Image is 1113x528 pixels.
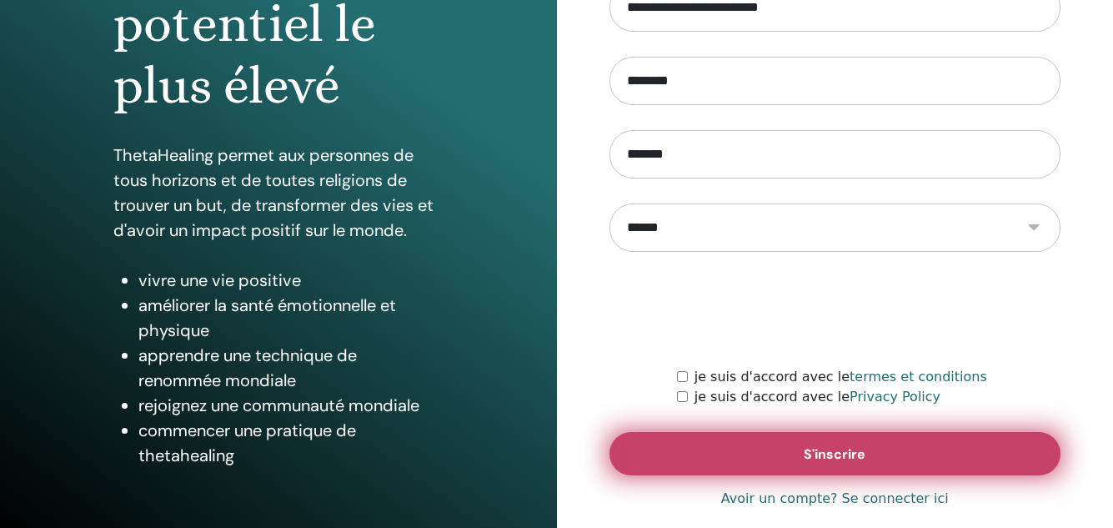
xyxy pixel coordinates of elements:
[721,489,949,509] a: Avoir un compte? Se connecter ici
[850,389,940,405] a: Privacy Policy
[138,393,443,418] li: rejoignez une communauté mondiale
[804,445,865,463] span: S'inscrire
[609,432,1061,475] button: S'inscrire
[138,343,443,393] li: apprendre une technique de renommée mondiale
[138,268,443,293] li: vivre une vie positive
[113,143,443,243] p: ThetaHealing permet aux personnes de tous horizons et de toutes religions de trouver un but, de t...
[138,418,443,468] li: commencer une pratique de thetahealing
[694,387,940,407] label: je suis d'accord avec le
[138,293,443,343] li: améliorer la santé émotionnelle et physique
[850,369,987,385] a: termes et conditions
[694,367,987,387] label: je suis d'accord avec le
[708,277,961,342] iframe: reCAPTCHA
